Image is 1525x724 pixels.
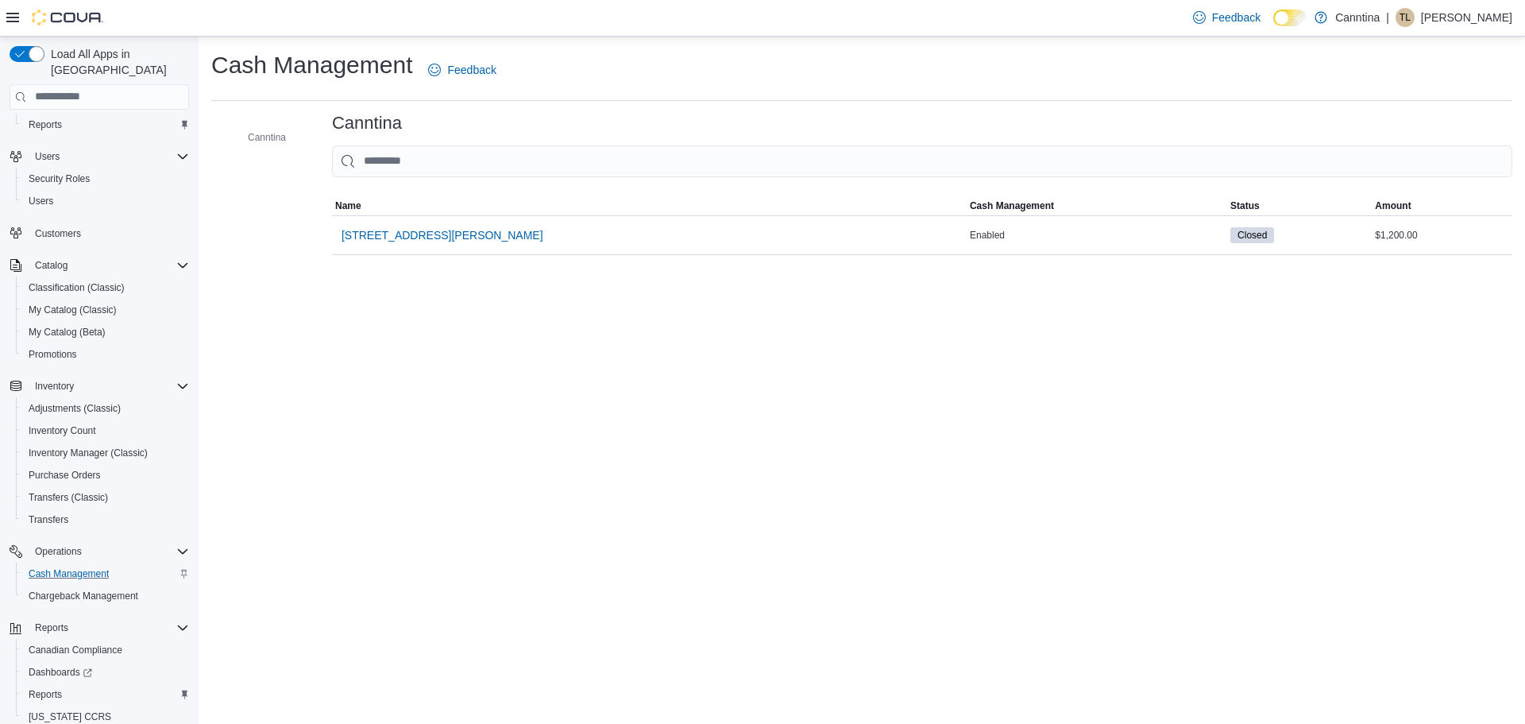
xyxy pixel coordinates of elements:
span: Canntina [248,131,286,144]
span: TL [1400,8,1411,27]
span: Closed [1237,228,1267,242]
span: Operations [35,545,82,558]
button: Operations [3,540,195,563]
span: Inventory [35,380,74,393]
a: Dashboards [22,663,98,682]
button: Reports [16,114,195,136]
button: Catalog [29,256,74,275]
button: Inventory [29,377,80,396]
span: Amount [1375,199,1411,212]
a: My Catalog (Beta) [22,323,112,342]
a: Purchase Orders [22,466,107,485]
span: Security Roles [22,169,189,188]
a: Adjustments (Classic) [22,399,127,418]
a: Feedback [422,54,502,86]
a: Transfers [22,510,75,529]
p: Canntina [1335,8,1380,27]
span: Catalog [35,259,68,272]
button: Catalog [3,254,195,277]
button: Canadian Compliance [16,639,195,661]
span: Feedback [447,62,496,78]
button: Inventory [3,375,195,397]
button: Purchase Orders [16,464,195,486]
button: My Catalog (Classic) [16,299,195,321]
a: Chargeback Management [22,587,145,606]
p: | [1386,8,1389,27]
a: Canadian Compliance [22,641,129,660]
span: Feedback [1212,10,1261,25]
span: Inventory Count [29,424,96,437]
span: Reports [22,115,189,134]
button: Chargeback Management [16,585,195,607]
input: This is a search bar. As you type, the results lower in the page will automatically filter. [332,145,1512,177]
span: Chargeback Management [22,587,189,606]
button: Canntina [226,128,292,147]
a: My Catalog (Classic) [22,300,123,319]
span: Transfers (Classic) [22,488,189,507]
span: Reports [29,118,62,131]
span: Security Roles [29,172,90,185]
button: Customers [3,222,195,245]
button: Reports [16,683,195,706]
p: [PERSON_NAME] [1421,8,1512,27]
span: Users [29,195,53,207]
span: My Catalog (Beta) [22,323,189,342]
span: Users [35,150,60,163]
button: Classification (Classic) [16,277,195,299]
button: Security Roles [16,168,195,190]
span: Transfers [22,510,189,529]
span: Classification (Classic) [29,281,125,294]
span: Promotions [29,348,77,361]
input: Dark Mode [1273,10,1307,26]
span: Purchase Orders [29,469,101,482]
a: Transfers (Classic) [22,488,114,507]
span: Closed [1230,227,1274,243]
h3: Canntina [332,114,402,133]
button: Promotions [16,343,195,366]
button: Adjustments (Classic) [16,397,195,420]
span: Chargeback Management [29,590,138,602]
button: Reports [29,618,75,637]
a: Inventory Count [22,421,102,440]
a: Classification (Classic) [22,278,131,297]
a: Feedback [1187,2,1267,33]
button: Users [29,147,66,166]
button: My Catalog (Beta) [16,321,195,343]
a: Users [22,192,60,211]
span: My Catalog (Classic) [29,304,117,316]
a: Promotions [22,345,83,364]
button: Transfers (Classic) [16,486,195,509]
span: Transfers [29,513,68,526]
span: Transfers (Classic) [29,491,108,504]
span: Status [1230,199,1260,212]
a: Reports [22,115,68,134]
button: Operations [29,542,88,561]
h1: Cash Management [211,49,412,81]
span: Customers [35,227,81,240]
a: Dashboards [16,661,195,683]
button: [STREET_ADDRESS][PERSON_NAME] [335,219,550,251]
div: Enabled [967,226,1227,245]
button: Status [1227,196,1372,215]
span: My Catalog (Beta) [29,326,106,339]
span: Inventory Count [22,421,189,440]
span: Dark Mode [1273,26,1274,27]
a: Inventory Manager (Classic) [22,443,154,463]
span: My Catalog (Classic) [22,300,189,319]
span: Operations [29,542,189,561]
span: Promotions [22,345,189,364]
a: Reports [22,685,68,704]
button: Cash Management [16,563,195,585]
span: Users [22,192,189,211]
span: Canadian Compliance [22,641,189,660]
span: Reports [35,621,68,634]
span: Catalog [29,256,189,275]
div: Thiago Latorraca [1396,8,1415,27]
span: [US_STATE] CCRS [29,710,111,723]
button: Inventory Count [16,420,195,442]
button: Transfers [16,509,195,531]
span: Load All Apps in [GEOGRAPHIC_DATA] [44,46,189,78]
span: Inventory [29,377,189,396]
button: Name [332,196,967,215]
img: Cova [32,10,103,25]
